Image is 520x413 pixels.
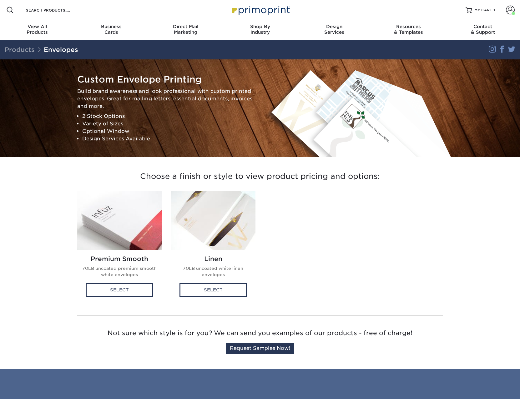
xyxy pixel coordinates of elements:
li: 2 Stock Options [82,112,255,120]
h1: Custom Envelope Printing [77,74,255,85]
div: Cards [74,24,149,35]
img: Linen Envelopes [171,191,255,250]
span: Business [74,24,149,29]
h2: Premium Smooth [82,255,157,263]
span: MY CART [474,8,492,13]
h2: Linen [176,255,250,263]
span: 1 [493,8,495,12]
a: BusinessCards [74,20,149,40]
span: Contact [446,24,520,29]
a: Resources& Templates [371,20,446,40]
p: 70LB uncoated premium smooth white envelopes [82,265,157,278]
div: Services [297,24,371,35]
li: Optional Window [82,127,255,135]
a: DesignServices [297,20,371,40]
div: & Support [446,24,520,35]
a: Envelopes [44,46,78,53]
span: Direct Mail [149,24,223,29]
a: Premium Smooth Envelopes Premium Smooth 70LB uncoated premium smooth white envelopes Select [77,191,162,303]
input: SEARCH PRODUCTS..... [25,6,86,14]
div: Select [179,283,247,297]
div: & Templates [371,24,446,35]
img: Primoprint [229,3,291,17]
p: Build brand awareness and look professional with custom printed envelopes. Great for mailing lett... [77,87,255,110]
a: Contact& Support [446,20,520,40]
a: Products [5,46,35,53]
span: Shop By [223,24,297,29]
img: Premium Smooth Envelopes [77,191,162,250]
li: Variety of Sizes [82,120,255,127]
div: Marketing [149,24,223,35]
a: Linen Envelopes Linen 70LB uncoated white linen envelopes Select [171,191,255,303]
p: 70LB uncoated white linen envelopes [176,265,250,278]
div: Industry [223,24,297,35]
a: Direct MailMarketing [149,20,223,40]
div: Select [86,283,153,297]
p: Not sure which style is for you? We can send you examples of our products - free of charge! [77,328,443,338]
a: Shop ByIndustry [223,20,297,40]
span: Design [297,24,371,29]
h3: Choose a finish or style to view product pricing and options: [77,164,443,189]
li: Design Services Available [82,135,255,142]
img: Envelopes [265,67,453,157]
span: Resources [371,24,446,29]
a: Request Samples Now! [226,343,294,354]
